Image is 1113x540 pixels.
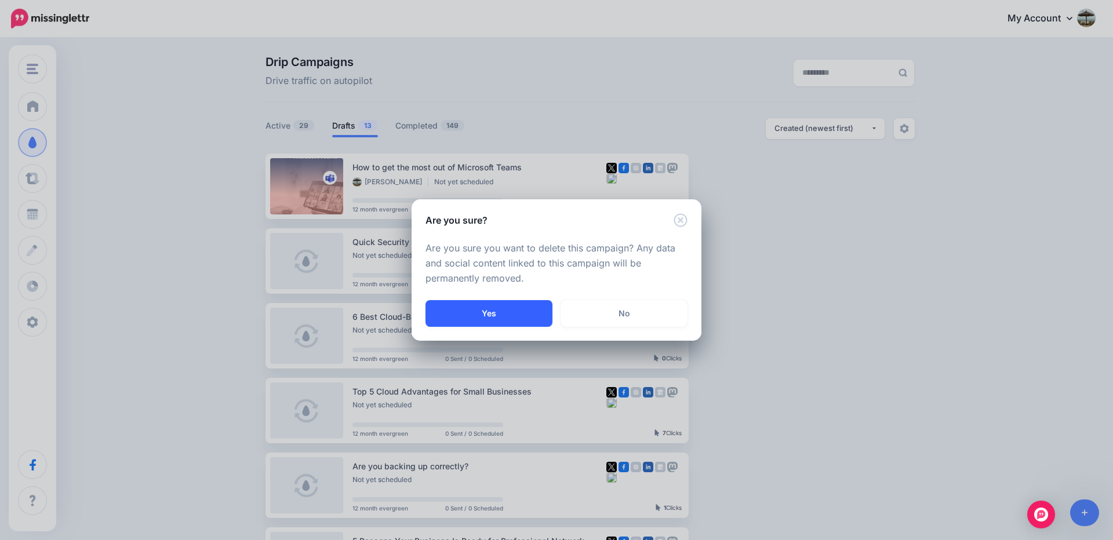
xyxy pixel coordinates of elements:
div: Open Intercom Messenger [1027,501,1055,528]
h5: Are you sure? [425,213,488,227]
p: Are you sure you want to delete this campaign? Any data and social content linked to this campaig... [425,241,688,286]
a: No [561,300,688,327]
button: Yes [425,300,552,327]
button: Close [674,213,688,228]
